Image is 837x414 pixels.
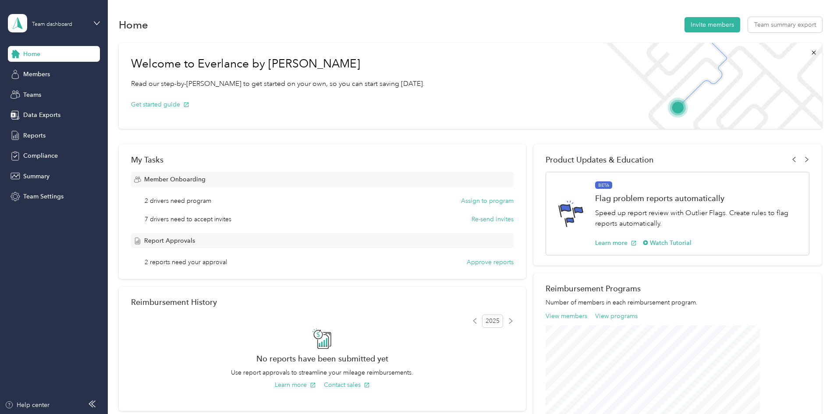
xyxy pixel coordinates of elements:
button: Learn more [275,380,316,389]
button: View members [546,311,587,321]
div: My Tasks [131,155,514,164]
h2: No reports have been submitted yet [131,354,514,363]
span: Compliance [23,151,58,160]
div: Team dashboard [32,22,72,27]
span: Product Updates & Education [546,155,654,164]
button: Re-send invites [472,215,514,224]
span: Home [23,50,40,59]
span: Member Onboarding [144,175,206,184]
span: BETA [595,181,612,189]
button: View programs [595,311,638,321]
span: Teams [23,90,41,99]
button: Approve reports [467,258,514,267]
h1: Home [119,20,148,29]
p: Use report approvals to streamline your mileage reimbursements. [131,368,514,377]
span: Members [23,70,50,79]
span: 2 drivers need program [145,196,211,205]
span: 2 reports need your approval [145,258,227,267]
button: Team summary export [748,17,822,32]
span: Report Approvals [144,236,195,245]
h2: Reimbursement Programs [546,284,809,293]
h1: Flag problem reports automatically [595,194,800,203]
button: Help center [5,400,50,410]
button: Contact sales [324,380,370,389]
span: 7 drivers need to accept invites [145,215,231,224]
p: Number of members in each reimbursement program. [546,298,809,307]
span: 2025 [482,315,503,328]
button: Get started guide [131,100,189,109]
iframe: Everlance-gr Chat Button Frame [788,365,837,414]
button: Learn more [595,238,637,248]
button: Assign to program [461,196,514,205]
span: Summary [23,172,50,181]
button: Invite members [684,17,740,32]
span: Data Exports [23,110,60,120]
img: Welcome to everlance [597,43,822,129]
p: Read our step-by-[PERSON_NAME] to get started on your own, so you can start saving [DATE]. [131,78,425,89]
button: Watch Tutorial [643,238,692,248]
h2: Reimbursement History [131,297,217,307]
p: Speed up report review with Outlier Flags. Create rules to flag reports automatically. [595,208,800,229]
span: Team Settings [23,192,64,201]
h1: Welcome to Everlance by [PERSON_NAME] [131,57,425,71]
span: Reports [23,131,46,140]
